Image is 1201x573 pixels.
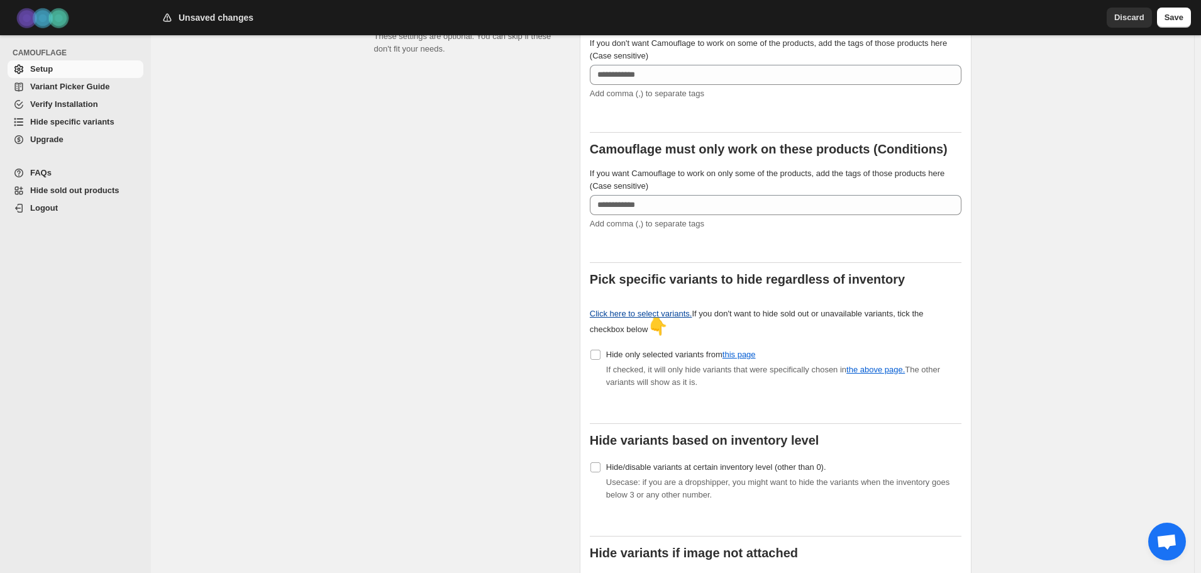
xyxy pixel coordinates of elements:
span: If you want Camouflage to work on only some of the products, add the tags of those products here ... [590,169,944,191]
div: Open chat [1148,523,1186,560]
a: Hide specific variants [8,113,143,131]
span: Add comma (,) to separate tags [590,219,704,228]
a: Setup [8,60,143,78]
a: Logout [8,199,143,217]
a: Click here to select variants. [590,309,692,318]
a: Verify Installation [8,96,143,113]
a: Upgrade [8,131,143,148]
span: Hide specific variants [30,117,114,126]
a: Hide sold out products [8,182,143,199]
span: Hide/disable variants at certain inventory level (other than 0). [606,462,826,472]
span: Usecase: if you are a dropshipper, you might want to hide the variants when the inventory goes be... [606,477,949,499]
span: FAQs [30,168,52,177]
span: Variant Picker Guide [30,82,109,91]
a: FAQs [8,164,143,182]
span: Logout [30,203,58,213]
button: Save [1157,8,1191,28]
span: Add comma (,) to separate tags [590,89,704,98]
span: Hide only selected variants from [606,350,756,359]
b: Hide variants based on inventory level [590,433,819,447]
span: Hide sold out products [30,186,119,195]
span: If you don't want Camouflage to work on some of the products, add the tags of those products here... [590,38,947,60]
span: CAMOUFLAGE [13,48,145,58]
span: Upgrade [30,135,64,144]
button: Discard [1107,8,1152,28]
span: Verify Installation [30,99,98,109]
b: Pick specific variants to hide regardless of inventory [590,272,905,286]
p: These settings are optional. You can skip if these don't fit your needs. [374,30,560,55]
span: Save [1165,11,1183,24]
a: Variant Picker Guide [8,78,143,96]
h2: Unsaved changes [179,11,253,24]
span: 👇 [648,317,668,336]
a: this page [722,350,756,359]
b: Camouflage must only work on these products (Conditions) [590,142,948,156]
a: the above page. [846,365,905,374]
span: Setup [30,64,53,74]
span: If checked, it will only hide variants that were specifically chosen in The other variants will s... [606,365,940,387]
b: Hide variants if image not attached [590,546,798,560]
div: If you don't want to hide sold out or unavailable variants, tick the checkbox below [590,308,924,336]
span: Discard [1114,11,1144,24]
